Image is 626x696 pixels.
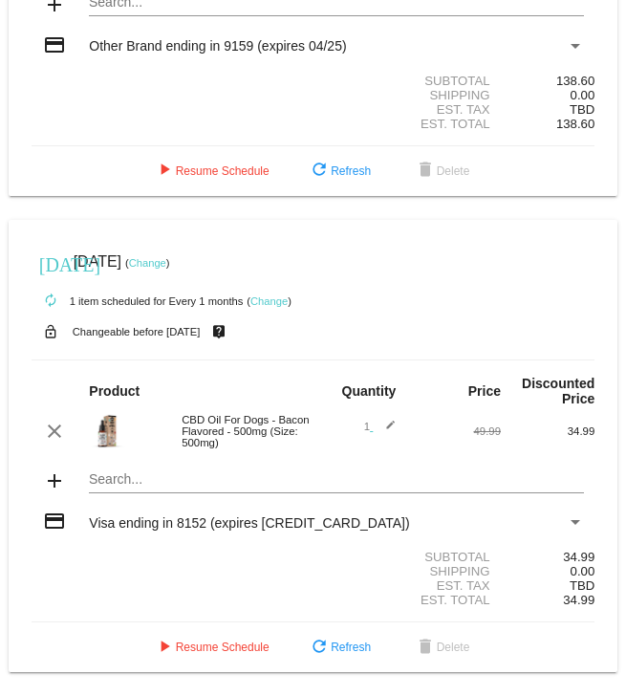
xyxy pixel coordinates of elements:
[570,578,594,593] span: TBD
[313,88,502,102] div: Shipping
[308,641,371,654] span: Refresh
[501,550,594,564] div: 34.99
[43,510,66,533] mat-icon: credit_card
[313,117,502,131] div: Est. Total
[414,637,437,660] mat-icon: delete
[43,469,66,492] mat-icon: add
[313,550,502,564] div: Subtotal
[501,425,594,437] div: 34.99
[364,421,397,432] span: 1
[129,257,166,269] a: Change
[556,117,594,131] span: 138.60
[153,164,270,178] span: Resume Schedule
[313,578,502,593] div: Est. Tax
[571,564,595,578] span: 0.00
[308,164,371,178] span: Refresh
[501,74,594,88] div: 138.60
[89,38,584,54] mat-select: Payment Method
[39,251,62,274] mat-icon: [DATE]
[414,164,470,178] span: Delete
[373,420,396,443] mat-icon: edit
[89,515,584,531] mat-select: Payment Method
[207,319,230,344] mat-icon: live_help
[292,154,386,188] button: Refresh
[308,637,331,660] mat-icon: refresh
[138,630,285,664] button: Resume Schedule
[308,160,331,183] mat-icon: refresh
[563,593,594,607] span: 34.99
[89,515,409,531] span: Visa ending in 8152 (expires [CREDIT_CARD_DATA])
[468,383,501,399] strong: Price
[138,154,285,188] button: Resume Schedule
[153,641,270,654] span: Resume Schedule
[414,641,470,654] span: Delete
[125,257,170,269] small: ( )
[43,420,66,443] mat-icon: clear
[399,630,486,664] button: Delete
[89,411,127,449] img: bakon-500.jpg
[313,102,502,117] div: Est. Tax
[89,38,346,54] span: Other Brand ending in 9159 (expires 04/25)
[313,74,502,88] div: Subtotal
[89,472,584,488] input: Search...
[153,637,176,660] mat-icon: play_arrow
[313,564,502,578] div: Shipping
[522,376,594,406] strong: Discounted Price
[571,88,595,102] span: 0.00
[414,160,437,183] mat-icon: delete
[89,383,140,399] strong: Product
[247,295,291,307] small: ( )
[399,154,486,188] button: Delete
[153,160,176,183] mat-icon: play_arrow
[32,295,244,307] small: 1 item scheduled for Every 1 months
[342,383,397,399] strong: Quantity
[39,319,62,344] mat-icon: lock_open
[73,326,201,337] small: Changeable before [DATE]
[39,290,62,313] mat-icon: autorenew
[570,102,594,117] span: TBD
[43,33,66,56] mat-icon: credit_card
[313,593,502,607] div: Est. Total
[250,295,288,307] a: Change
[172,414,313,448] div: CBD Oil For Dogs - Bacon Flavored - 500mg (Size: 500mg)
[292,630,386,664] button: Refresh
[407,425,501,437] div: 49.99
